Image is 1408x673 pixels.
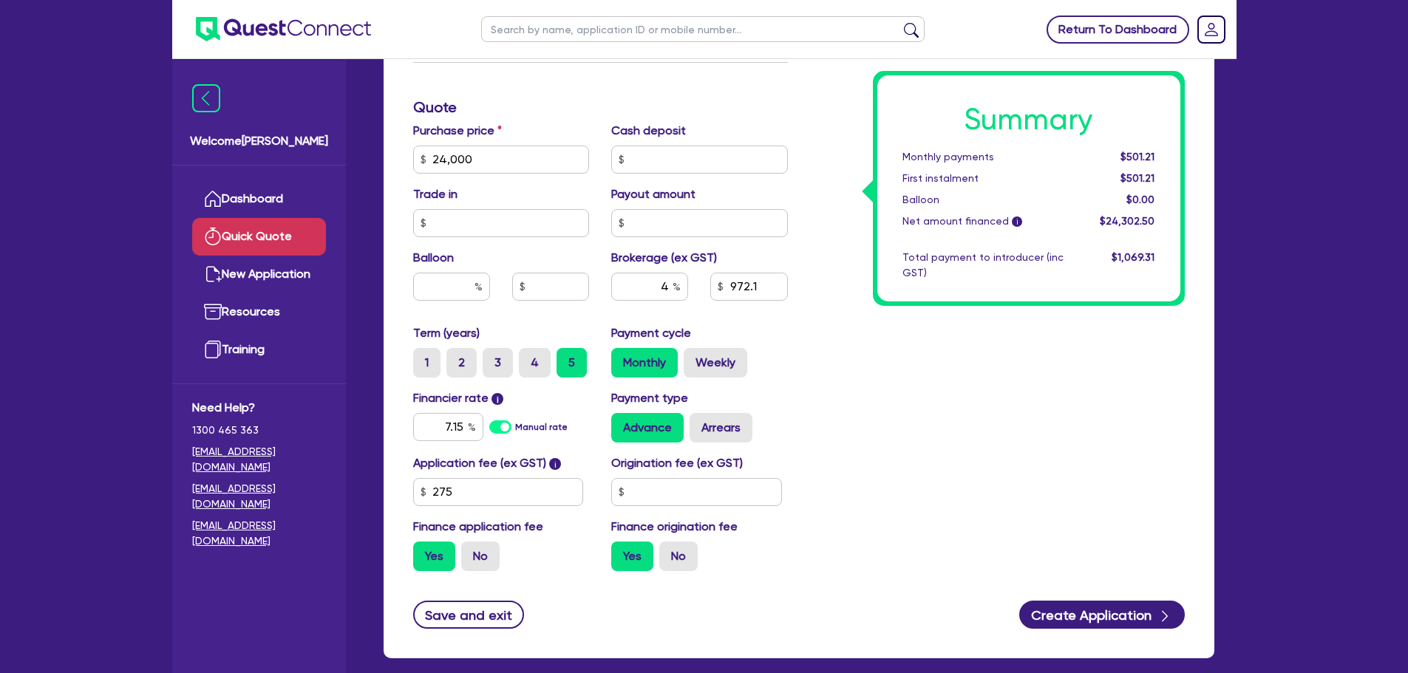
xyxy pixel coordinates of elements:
[483,348,513,378] label: 3
[413,185,458,203] label: Trade in
[446,348,477,378] label: 2
[557,348,587,378] label: 5
[192,180,326,218] a: Dashboard
[196,17,371,41] img: quest-connect-logo-blue
[611,413,684,443] label: Advance
[413,601,525,629] button: Save and exit
[611,389,688,407] label: Payment type
[204,303,222,321] img: resources
[413,454,546,472] label: Application fee (ex GST)
[192,331,326,369] a: Training
[204,228,222,245] img: quick-quote
[515,420,568,434] label: Manual rate
[192,84,220,112] img: icon-menu-close
[204,265,222,283] img: new-application
[204,341,222,358] img: training
[684,348,747,378] label: Weekly
[690,413,752,443] label: Arrears
[461,542,500,571] label: No
[891,171,1075,186] div: First instalment
[611,324,691,342] label: Payment cycle
[1012,217,1022,228] span: i
[891,149,1075,165] div: Monthly payments
[1192,10,1231,49] a: Dropdown toggle
[192,481,326,512] a: [EMAIL_ADDRESS][DOMAIN_NAME]
[891,213,1075,229] div: Net amount financed
[659,542,698,571] label: No
[413,98,788,116] h3: Quote
[902,102,1155,137] h1: Summary
[190,132,328,150] span: Welcome [PERSON_NAME]
[611,518,738,536] label: Finance origination fee
[611,122,686,140] label: Cash deposit
[611,185,696,203] label: Payout amount
[492,393,503,405] span: i
[192,256,326,293] a: New Application
[611,249,717,267] label: Brokerage (ex GST)
[1019,601,1185,629] button: Create Application
[413,348,441,378] label: 1
[192,423,326,438] span: 1300 465 363
[413,122,502,140] label: Purchase price
[192,293,326,331] a: Resources
[611,454,743,472] label: Origination fee (ex GST)
[611,348,678,378] label: Monthly
[891,250,1075,281] div: Total payment to introducer (inc GST)
[413,324,480,342] label: Term (years)
[1126,194,1154,205] span: $0.00
[192,399,326,417] span: Need Help?
[413,518,543,536] label: Finance application fee
[481,16,925,42] input: Search by name, application ID or mobile number...
[413,542,455,571] label: Yes
[891,192,1075,208] div: Balloon
[519,348,551,378] label: 4
[1120,172,1154,184] span: $501.21
[1112,251,1154,263] span: $1,069.31
[549,458,561,470] span: i
[192,444,326,475] a: [EMAIL_ADDRESS][DOMAIN_NAME]
[192,518,326,549] a: [EMAIL_ADDRESS][DOMAIN_NAME]
[413,249,454,267] label: Balloon
[1047,16,1189,44] a: Return To Dashboard
[413,389,504,407] label: Financier rate
[1120,151,1154,163] span: $501.21
[1100,215,1154,227] span: $24,302.50
[611,542,653,571] label: Yes
[192,218,326,256] a: Quick Quote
